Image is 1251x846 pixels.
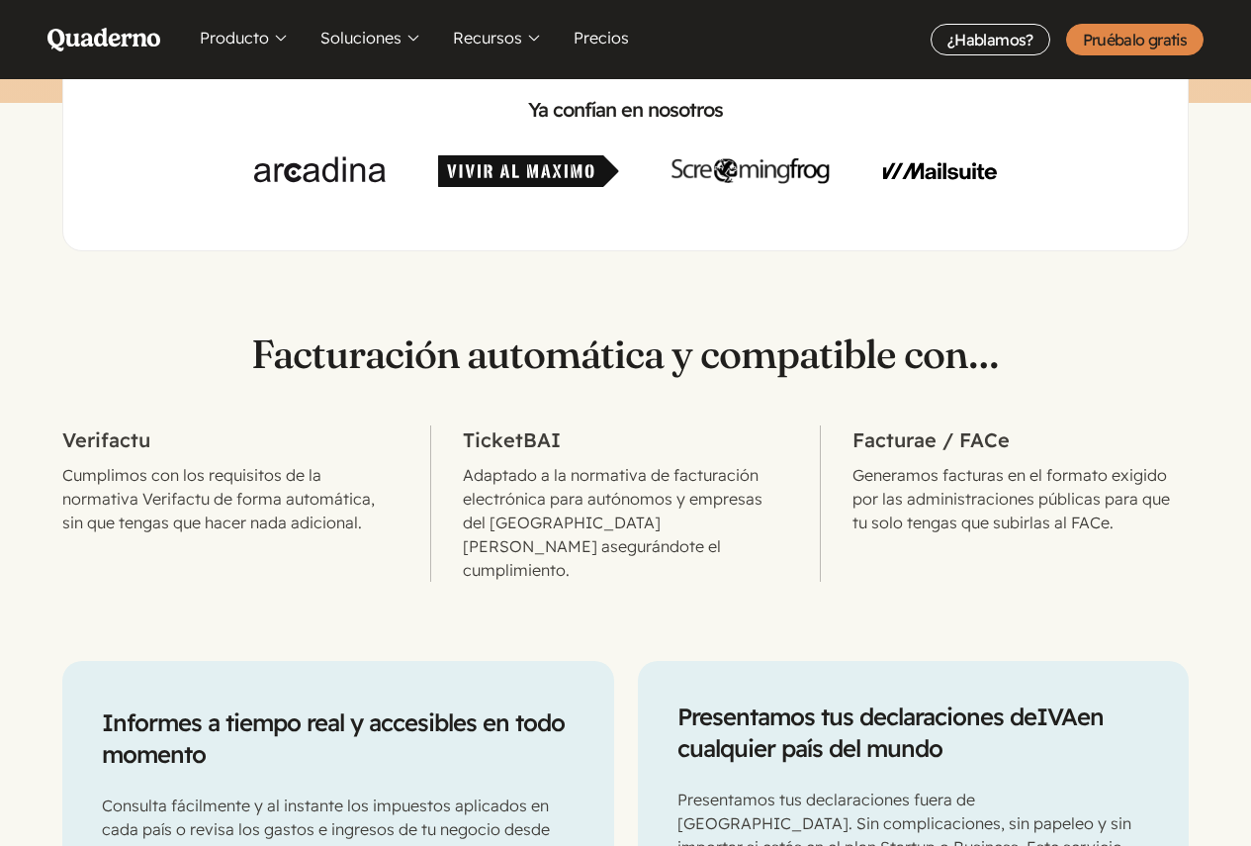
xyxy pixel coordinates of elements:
[62,330,1189,378] p: Facturación automática y compatible con…
[463,463,789,582] p: Adaptado a la normativa de facturación electrónica para autónomos y empresas del [GEOGRAPHIC_DATA...
[852,425,1189,455] h2: Facturae / FACe
[62,463,398,534] p: Cumplimos con los requisitos de la normativa Verifactu de forma automática, sin que tengas que ha...
[62,425,398,455] h2: Verifactu
[852,463,1189,534] p: Generamos facturas en el formato exigido por las administraciones públicas para que tu solo tenga...
[463,425,789,455] h2: TicketBAI
[671,155,830,187] img: Screaming Frog
[931,24,1050,55] a: ¿Hablamos?
[438,155,618,187] img: Vivir al Máximo
[1036,702,1077,731] abbr: Impuesto sobre el Valor Añadido
[883,155,997,187] img: Mailsuite
[102,706,574,770] h2: Informes a tiempo real y accesibles en todo momento
[677,701,1149,764] h2: Presentamos tus declaraciones de en cualquier país del mundo
[1066,24,1204,55] a: Pruébalo gratis
[95,96,1156,124] h2: Ya confían en nosotros
[254,155,386,187] img: Arcadina.com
